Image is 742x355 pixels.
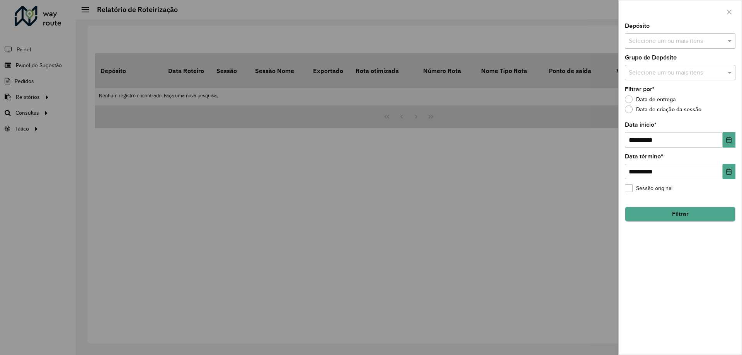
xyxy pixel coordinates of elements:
label: Data de entrega [625,95,676,103]
label: Data de criação da sessão [625,105,701,113]
label: Sessão original [625,184,672,192]
label: Depósito [625,21,650,31]
button: Choose Date [723,164,735,179]
label: Filtrar por [625,85,655,94]
label: Data início [625,120,657,129]
label: Data término [625,152,663,161]
button: Filtrar [625,207,735,221]
label: Grupo de Depósito [625,53,677,62]
button: Choose Date [723,132,735,148]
